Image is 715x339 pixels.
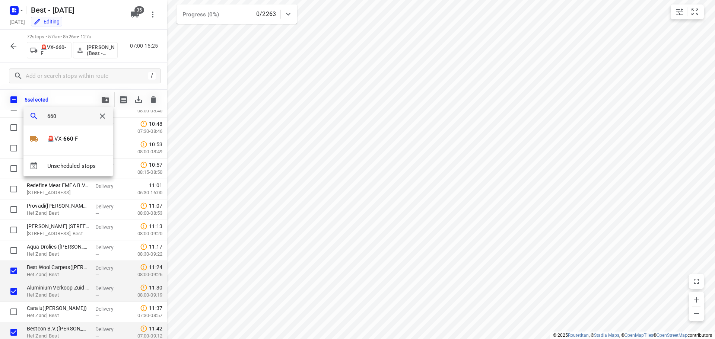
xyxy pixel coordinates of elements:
[23,107,47,125] div: Search
[63,135,73,142] b: 660
[47,162,107,170] span: Unscheduled stops
[23,159,113,173] div: Unscheduled stops
[95,107,113,125] div: Clear
[47,111,89,122] input: search vehicle
[47,135,78,143] p: 🚨VX- -F
[23,131,113,146] li: 🚨VX-660-F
